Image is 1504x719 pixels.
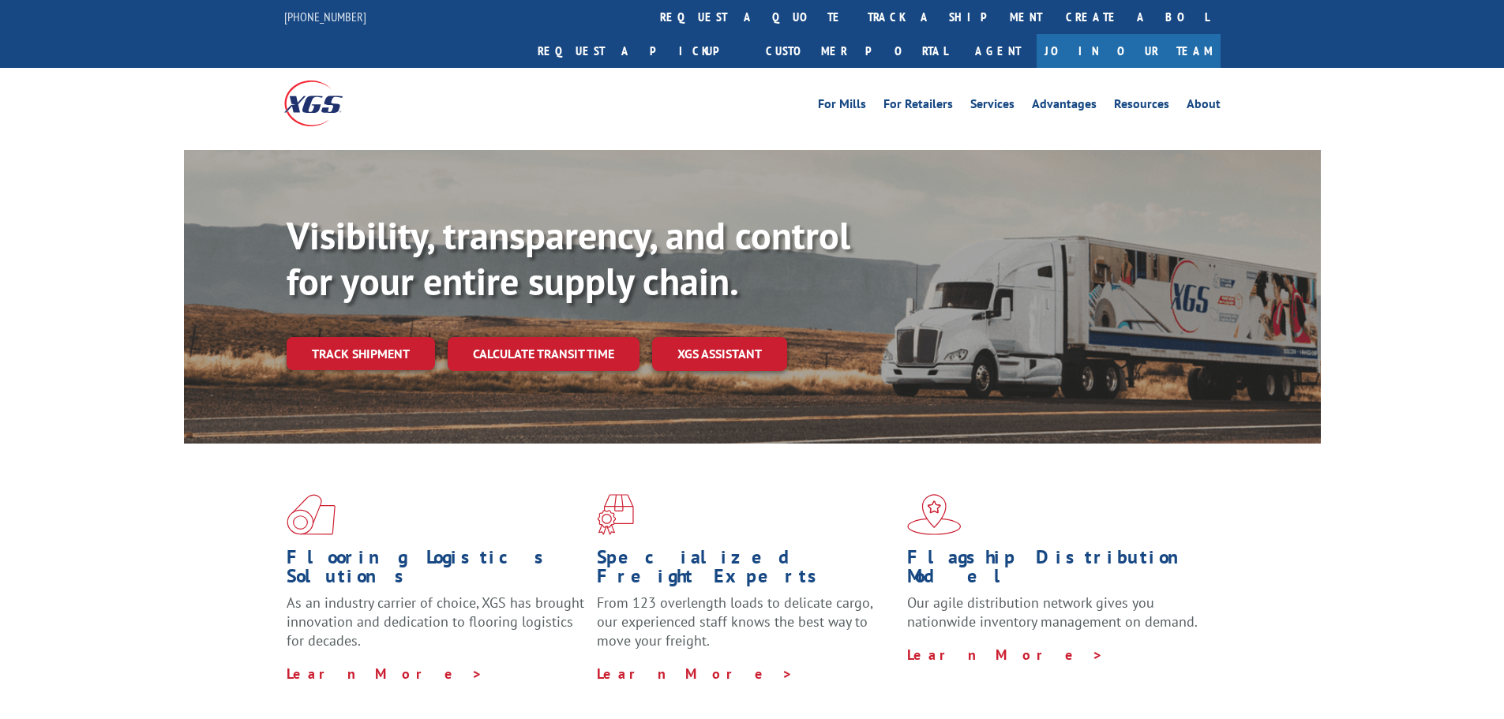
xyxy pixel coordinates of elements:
span: Our agile distribution network gives you nationwide inventory management on demand. [907,594,1198,631]
a: Agent [959,34,1037,68]
a: Track shipment [287,337,435,370]
a: For Retailers [883,98,953,115]
a: Resources [1114,98,1169,115]
b: Visibility, transparency, and control for your entire supply chain. [287,211,850,305]
h1: Flagship Distribution Model [907,548,1206,594]
a: Services [970,98,1015,115]
p: From 123 overlength loads to delicate cargo, our experienced staff knows the best way to move you... [597,594,895,664]
h1: Specialized Freight Experts [597,548,895,594]
img: xgs-icon-focused-on-flooring-red [597,494,634,535]
a: Advantages [1032,98,1097,115]
img: xgs-icon-total-supply-chain-intelligence-red [287,494,336,535]
a: Request a pickup [526,34,754,68]
h1: Flooring Logistics Solutions [287,548,585,594]
a: XGS ASSISTANT [652,337,787,371]
a: About [1187,98,1221,115]
a: Learn More > [287,665,483,683]
span: As an industry carrier of choice, XGS has brought innovation and dedication to flooring logistics... [287,594,584,650]
a: Learn More > [907,646,1104,664]
a: For Mills [818,98,866,115]
a: Learn More > [597,665,793,683]
a: [PHONE_NUMBER] [284,9,366,24]
a: Join Our Team [1037,34,1221,68]
a: Customer Portal [754,34,959,68]
a: Calculate transit time [448,337,639,371]
img: xgs-icon-flagship-distribution-model-red [907,494,962,535]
